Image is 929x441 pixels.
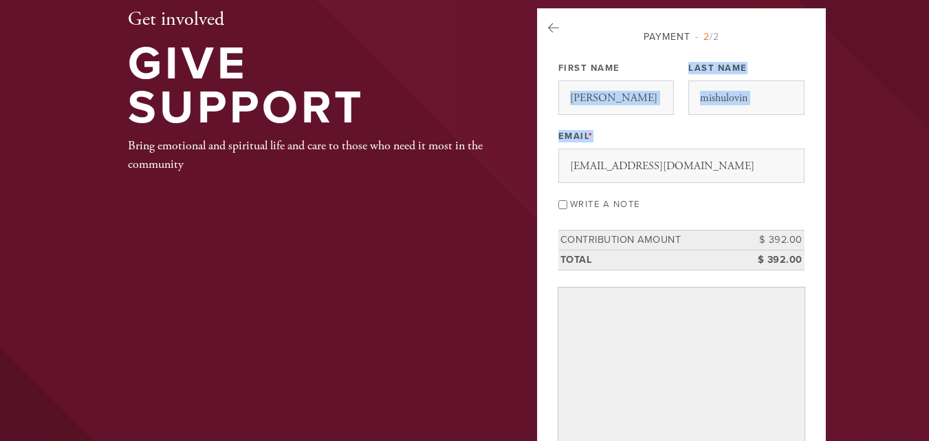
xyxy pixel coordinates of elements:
[688,62,747,74] label: Last Name
[558,62,620,74] label: First Name
[558,30,805,44] div: Payment
[128,8,492,32] h2: Get involved
[570,199,640,210] label: Write a note
[703,31,710,43] span: 2
[558,130,593,142] label: Email
[128,136,492,173] div: Bring emotional and spiritual life and care to those who need it most in the community
[743,250,805,270] td: $ 392.00
[589,131,593,142] span: This field is required.
[558,230,743,250] td: Contribution Amount
[695,31,719,43] span: /2
[128,42,492,131] h1: Give Support
[743,230,805,250] td: $ 392.00
[558,250,743,270] td: Total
